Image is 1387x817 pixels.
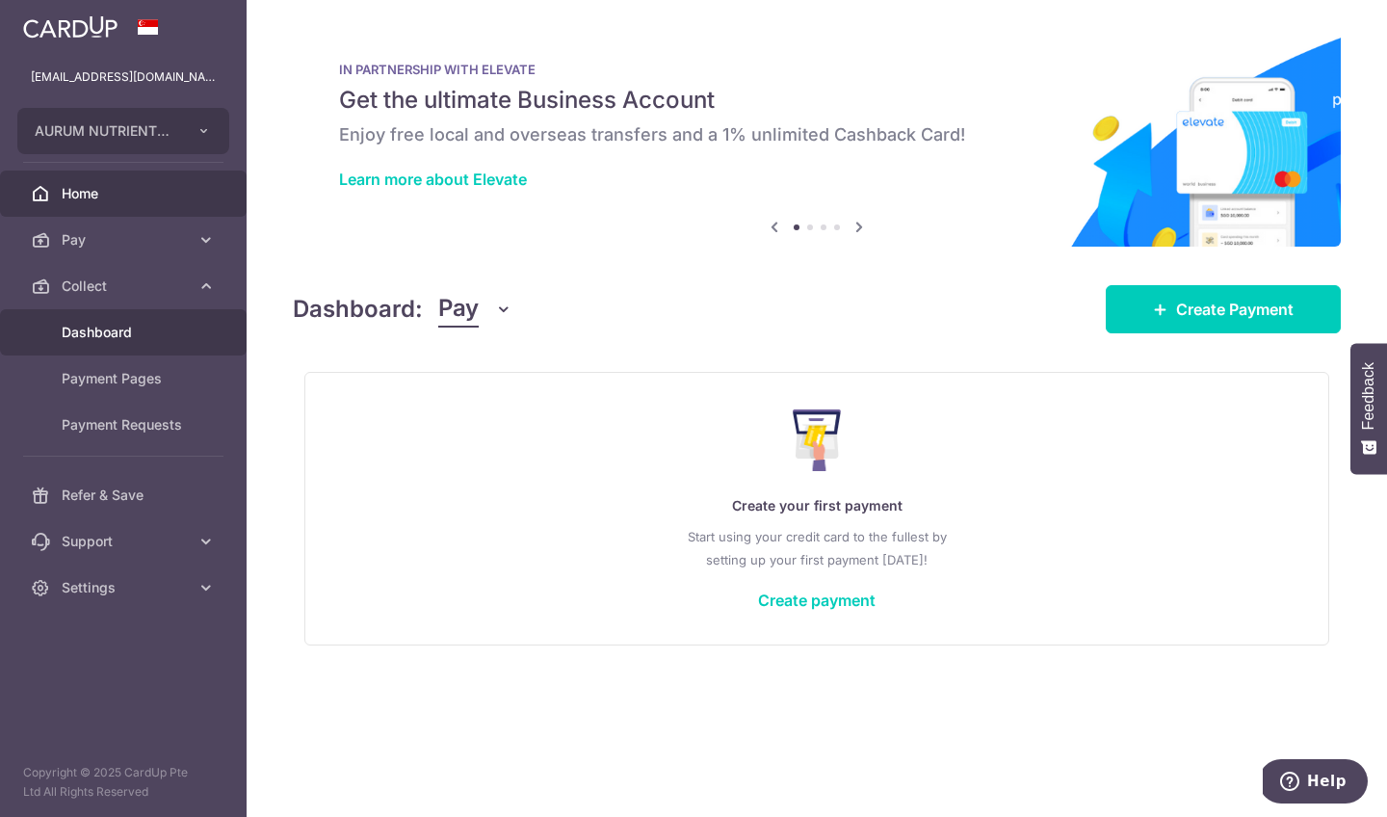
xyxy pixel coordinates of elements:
[293,292,423,327] h4: Dashboard:
[1106,285,1341,333] a: Create Payment
[344,525,1290,571] p: Start using your credit card to the fullest by setting up your first payment [DATE]!
[344,494,1290,517] p: Create your first payment
[62,277,189,296] span: Collect
[62,415,189,435] span: Payment Requests
[17,108,229,154] button: AURUM NUTRIENTS PTE. LTD.
[438,291,512,328] button: Pay
[62,578,189,597] span: Settings
[31,67,216,87] p: [EMAIL_ADDRESS][DOMAIN_NAME]
[339,170,527,189] a: Learn more about Elevate
[293,31,1341,247] img: Renovation banner
[339,123,1295,146] h6: Enjoy free local and overseas transfers and a 1% unlimited Cashback Card!
[62,323,189,342] span: Dashboard
[339,85,1295,116] h5: Get the ultimate Business Account
[339,62,1295,77] p: IN PARTNERSHIP WITH ELEVATE
[438,291,479,328] span: Pay
[23,15,118,39] img: CardUp
[758,591,876,610] a: Create payment
[1263,759,1368,807] iframe: Opens a widget where you can find more information
[793,409,842,471] img: Make Payment
[1350,343,1387,474] button: Feedback - Show survey
[1176,298,1294,321] span: Create Payment
[62,532,189,551] span: Support
[35,121,177,141] span: AURUM NUTRIENTS PTE. LTD.
[62,369,189,388] span: Payment Pages
[62,230,189,250] span: Pay
[62,184,189,203] span: Home
[1360,362,1377,430] span: Feedback
[62,486,189,505] span: Refer & Save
